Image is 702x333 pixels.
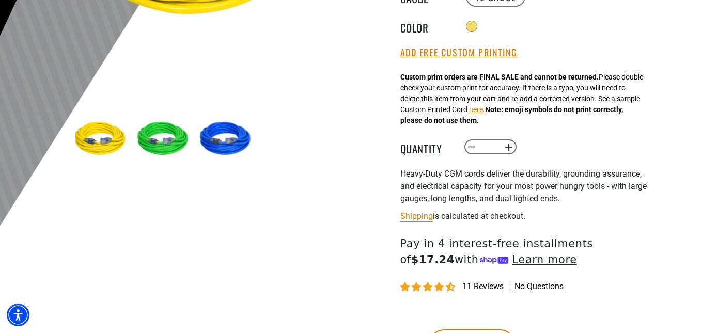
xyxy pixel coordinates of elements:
[469,104,483,115] button: here
[400,209,653,223] div: is calculated at checkout.
[400,140,452,154] label: Quantity
[462,281,504,291] span: 11 reviews
[400,72,643,126] div: Please double check your custom print for accuracy. If there is a typo, you will need to delete t...
[400,73,599,81] strong: Custom print orders are FINAL SALE and cannot be returned.
[72,109,132,169] img: yellow
[400,105,623,124] strong: Note: emoji symbols do not print correctly, please do not use them.
[514,281,564,292] span: No questions
[400,47,518,58] button: Add Free Custom Printing
[7,304,29,326] div: Accessibility Menu
[134,109,194,169] img: green
[197,109,257,169] img: blue
[400,282,457,292] span: 4.64 stars
[400,211,433,221] a: Shipping
[400,20,452,33] legend: Color
[400,169,647,203] span: Heavy-Duty CGM cords deliver the durability, grounding assurance, and electrical capacity for you...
